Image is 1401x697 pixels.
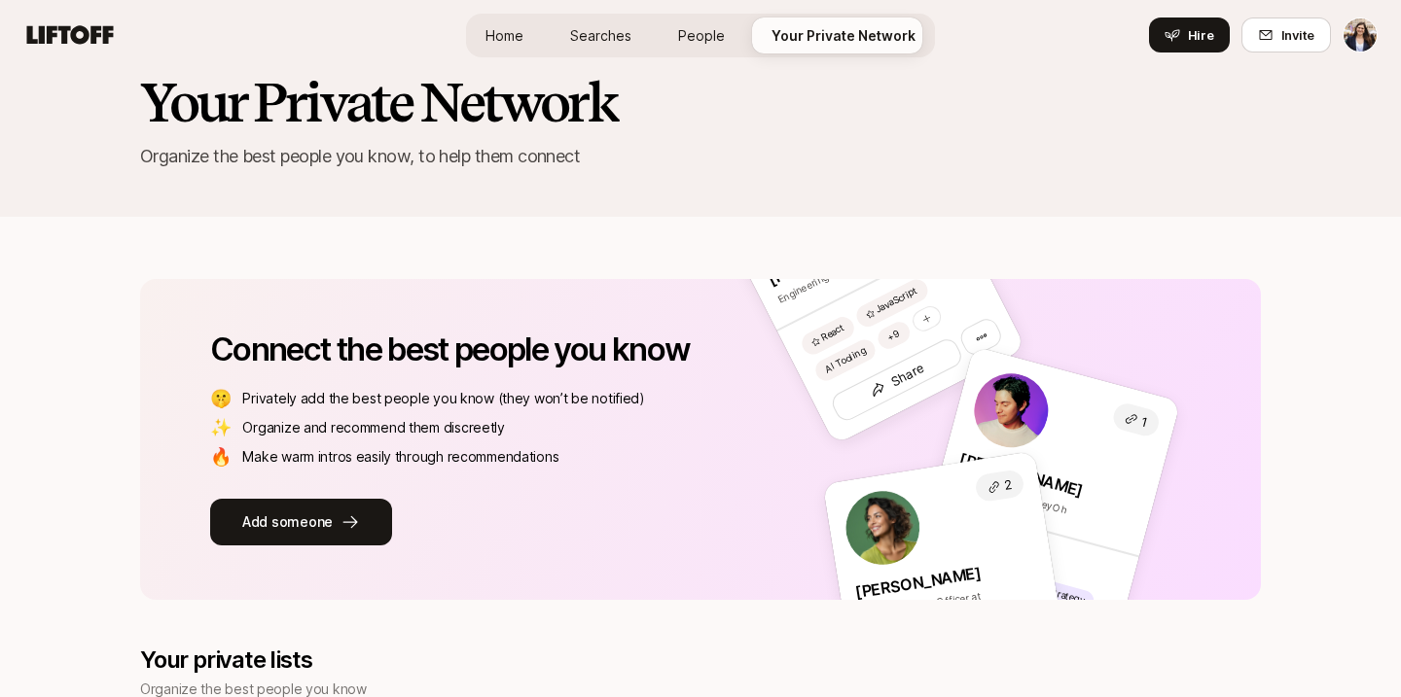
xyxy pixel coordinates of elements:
[140,143,1261,170] p: Organize the best people you know, to help them connect
[756,17,931,53] a: Your Private Network
[678,25,725,46] span: People
[873,283,920,318] p: JavaScript
[242,446,558,468] p: Make warm intros easily through recommendations
[140,646,367,674] p: Your private lists
[1241,17,1331,52] button: Invite
[1111,401,1162,438] div: 1
[975,469,1026,503] div: 2
[822,343,870,378] p: AI Tooling
[772,25,916,46] span: Your Private Network
[1188,25,1214,45] span: Hire
[841,486,925,571] img: My Network hero avatar 2
[1046,583,1086,609] p: Strategy
[555,17,647,53] a: Searches
[1343,17,1378,52] button: Mamie Bhandari
[1281,25,1314,45] span: Invite
[884,325,904,345] p: +9
[966,366,1057,456] img: My Network hero avatar 1
[570,25,631,46] span: Searches
[485,25,523,46] span: Home
[210,388,231,409] p: 🤫
[140,73,1261,131] h2: Your Private Network
[210,333,690,365] p: Connect the best people you know
[1149,17,1230,52] button: Hire
[242,388,644,409] p: Privately add the best people you know (they won’t be notified)
[210,446,231,468] p: 🔥
[663,17,740,53] a: People
[819,321,847,346] p: React
[865,355,929,405] span: Share
[1344,18,1377,52] img: Mamie Bhandari
[242,417,504,438] p: Organize and recommend them discreetly
[854,560,984,605] p: [PERSON_NAME]
[470,17,539,53] a: Home
[210,499,392,545] button: Add someone
[952,470,1134,537] p: Product Design at HeyOh
[210,417,231,438] p: ✨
